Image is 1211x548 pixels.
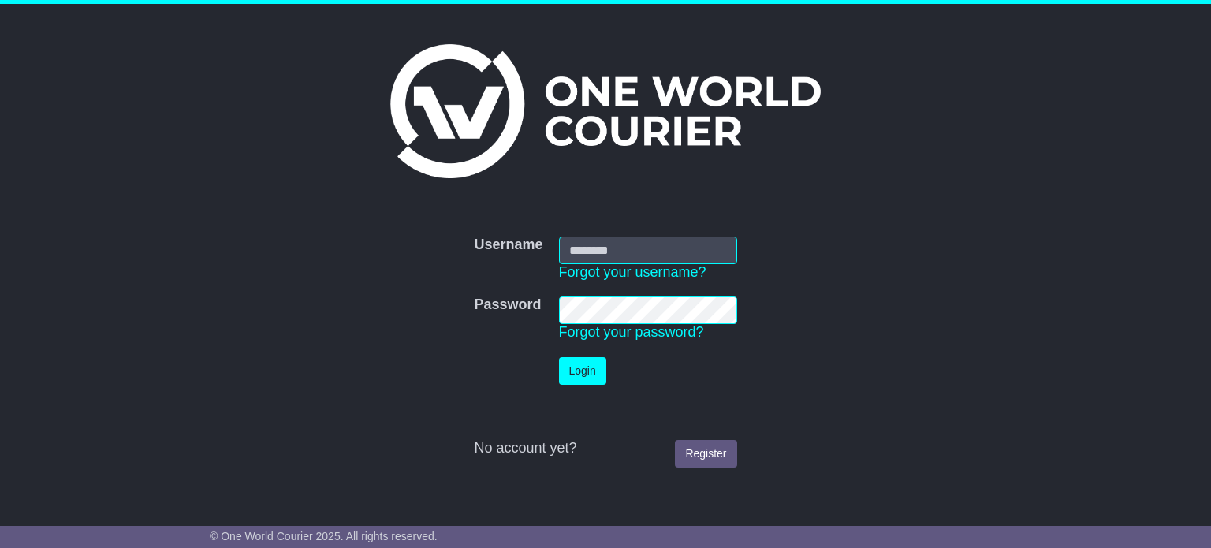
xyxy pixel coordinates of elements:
[559,324,704,340] a: Forgot your password?
[559,264,706,280] a: Forgot your username?
[474,296,541,314] label: Password
[390,44,821,178] img: One World
[559,357,606,385] button: Login
[675,440,736,468] a: Register
[210,530,438,542] span: © One World Courier 2025. All rights reserved.
[474,237,542,254] label: Username
[474,440,736,457] div: No account yet?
